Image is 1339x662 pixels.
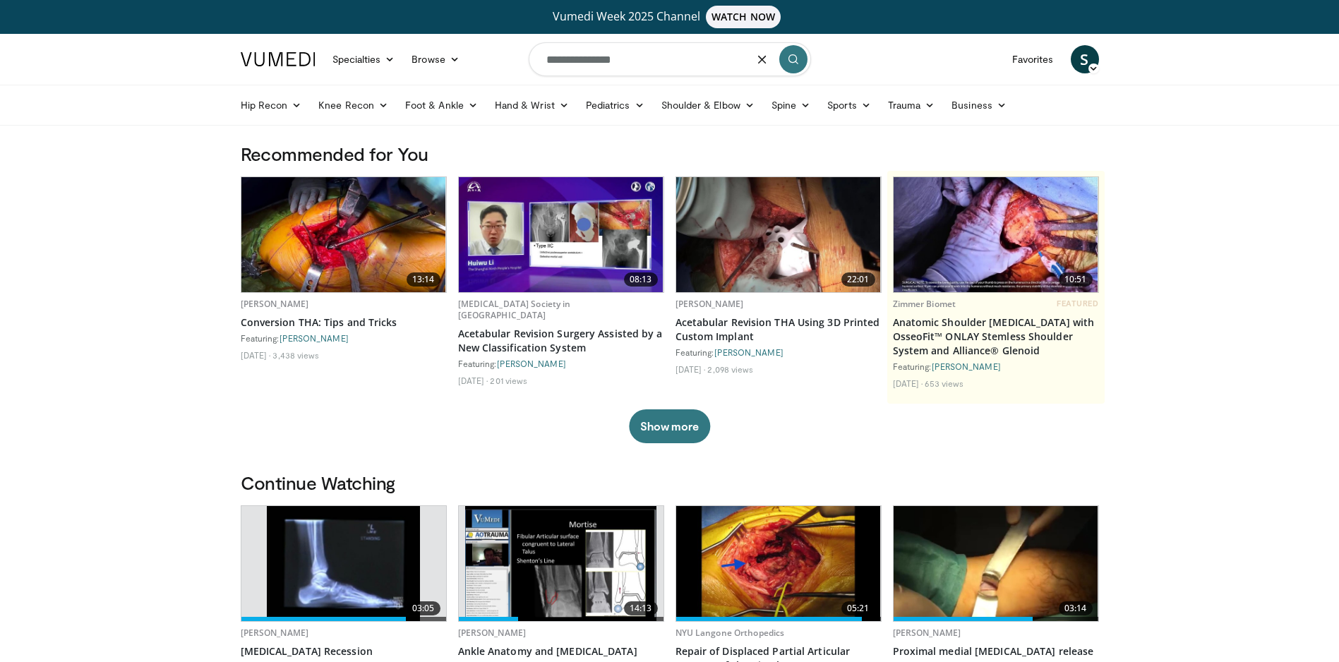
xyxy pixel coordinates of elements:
a: Favorites [1004,45,1062,73]
a: 22:01 [676,177,881,292]
img: 68921608-6324-4888-87da-a4d0ad613160.620x360_q85_upscale.jpg [894,177,1098,292]
img: 10496904-4454-4c9a-9b4a-6ddfe8234fc4.620x360_q85_upscale.jpg [676,177,881,292]
a: [PERSON_NAME] [893,627,961,639]
a: Hip Recon [232,91,311,119]
li: [DATE] [241,349,271,361]
a: Conversion THA: Tips and Tricks [241,315,447,330]
a: Anatomic Shoulder [MEDICAL_DATA] with OsseoFit™ ONLAY Stemless Shoulder System and Alliance® Glenoid [893,315,1099,358]
a: 08:13 [459,177,664,292]
a: Pediatrics [577,91,653,119]
a: Shoulder & Elbow [653,91,763,119]
a: [PERSON_NAME] [932,361,1001,371]
li: [DATE] [458,375,488,386]
a: Sports [819,91,879,119]
a: 13:14 [241,177,446,292]
span: 22:01 [841,272,875,287]
span: 13:14 [407,272,440,287]
div: Featuring: [241,332,447,344]
a: S [1071,45,1099,73]
span: 08:13 [624,272,658,287]
a: [PERSON_NAME] [241,627,309,639]
a: NYU Langone Orthopedics [675,627,785,639]
a: [PERSON_NAME] [675,298,744,310]
h3: Continue Watching [241,471,1099,494]
img: e57b20f2-e9e8-4731-9bf0-fd17d51ab8be.620x360_q85_upscale.jpg [894,506,1098,621]
img: fa2f74f2-5812-4a73-bd35-28b19065d66a.620x360_q85_upscale.jpg [676,506,881,621]
a: 03:14 [894,506,1098,621]
li: [DATE] [893,378,923,389]
a: 14:13 [459,506,664,621]
a: [MEDICAL_DATA] Society in [GEOGRAPHIC_DATA] [458,298,571,321]
div: Featuring: [675,347,882,358]
h3: Recommended for You [241,143,1099,165]
a: [MEDICAL_DATA] Recession [241,644,447,658]
button: Show more [629,409,710,443]
span: 14:13 [624,601,658,615]
a: [PERSON_NAME] [280,333,349,343]
img: 50660_0000_3.png.620x360_q85_upscale.jpg [267,506,420,621]
div: Featuring: [893,361,1099,372]
a: 03:05 [241,506,446,621]
a: [PERSON_NAME] [497,359,566,368]
img: d079e22e-f623-40f6-8657-94e85635e1da.620x360_q85_upscale.jpg [465,506,657,621]
div: Featuring: [458,358,664,369]
a: Trauma [879,91,944,119]
li: 201 views [490,375,527,386]
a: Foot & Ankle [397,91,486,119]
a: Zimmer Biomet [893,298,956,310]
a: Hand & Wrist [486,91,577,119]
a: Business [943,91,1015,119]
a: Acetabular Revision Surgery Assisted by a New Classification System [458,327,664,355]
span: FEATURED [1057,299,1098,308]
img: VuMedi Logo [241,52,316,66]
span: 05:21 [841,601,875,615]
a: Browse [403,45,468,73]
a: 10:51 [894,177,1098,292]
a: Ankle Anatomy and [MEDICAL_DATA] [458,644,664,658]
a: Acetabular Revision THA Using 3D Printed Custom Implant [675,315,882,344]
a: Knee Recon [310,91,397,119]
span: 03:14 [1059,601,1093,615]
img: cce76b7c-450e-4105-b6cc-5bdc65c665f8.620x360_q85_upscale.jpg [459,177,664,292]
a: [PERSON_NAME] [241,298,309,310]
li: 2,098 views [707,363,753,375]
a: 05:21 [676,506,881,621]
a: Vumedi Week 2025 ChannelWATCH NOW [243,6,1097,28]
span: 10:51 [1059,272,1093,287]
a: [PERSON_NAME] [714,347,783,357]
a: [PERSON_NAME] [458,627,527,639]
span: WATCH NOW [706,6,781,28]
span: 03:05 [407,601,440,615]
li: [DATE] [675,363,706,375]
input: Search topics, interventions [529,42,811,76]
li: 653 views [925,378,963,389]
a: Specialties [324,45,404,73]
img: d6f7766b-0582-4666-9529-85d89f05ebbf.620x360_q85_upscale.jpg [241,177,446,292]
a: Spine [763,91,819,119]
li: 3,438 views [272,349,319,361]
